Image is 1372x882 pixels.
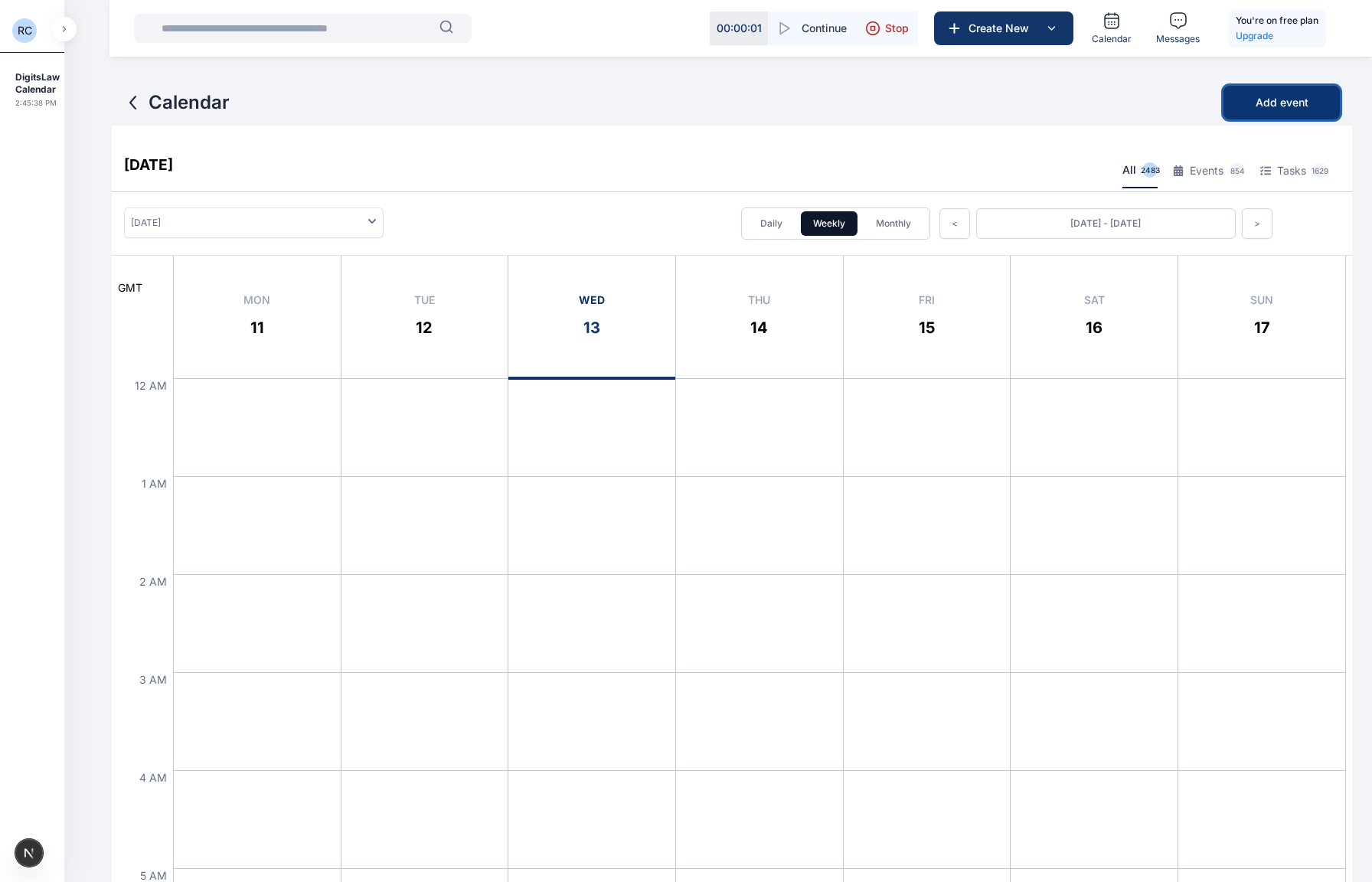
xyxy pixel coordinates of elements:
button: Events854 [1173,162,1245,188]
span: Mon [174,292,341,308]
span: Fri [844,292,1011,308]
button: Monthly [864,211,923,236]
span: 15 [844,317,1011,338]
span: 2483 [1142,162,1158,178]
span: Calendar [1092,33,1132,45]
span: Sun [1178,292,1345,308]
button: All2483 [1122,162,1158,188]
a: Messages [1150,5,1206,51]
div: 3 AM [112,672,173,770]
button: RC [12,18,37,43]
span: 11 [174,317,341,338]
button: Tasks1629 [1260,162,1328,188]
span: Thu [676,292,843,308]
button: > [1242,208,1272,239]
div: 1 AM [112,476,173,574]
span: 14 [676,317,843,338]
span: Wed [508,292,675,308]
a: Upgrade [1236,28,1318,44]
span: Add event [1256,95,1308,110]
span: 13 [508,317,675,338]
div: 4 AM [112,770,173,868]
button: Add event [1223,86,1340,119]
button: Create New [934,11,1073,45]
h2: DigitsLaw Calendar [15,71,60,96]
button: < [939,208,970,239]
span: 16 [1011,317,1178,338]
span: [DATE] [131,217,377,229]
h5: You're on free plan [1236,13,1318,28]
div: GMT [112,280,173,378]
span: Calendar [149,90,230,115]
span: Sat [1011,292,1178,308]
button: Weekly [801,211,857,236]
span: Tue [341,292,508,308]
div: [DATE] - [DATE] [976,208,1236,239]
span: Stop [885,21,909,36]
span: 17 [1178,317,1345,338]
div: [DATE] [124,157,173,172]
p: 00 : 00 : 01 [717,21,762,36]
div: 2 AM [112,574,173,672]
span: 854 [1230,163,1245,178]
p: 2:45:38 PM [15,96,60,111]
button: Stop [856,11,918,45]
span: 1629 [1312,163,1328,178]
div: 12 AM [112,378,173,476]
button: Daily [748,211,795,236]
span: Messages [1156,33,1200,45]
span: Create New [962,21,1042,36]
button: Continue [768,11,856,45]
span: 12 [341,317,508,338]
a: Calendar [1086,5,1138,51]
span: Continue [802,21,847,36]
